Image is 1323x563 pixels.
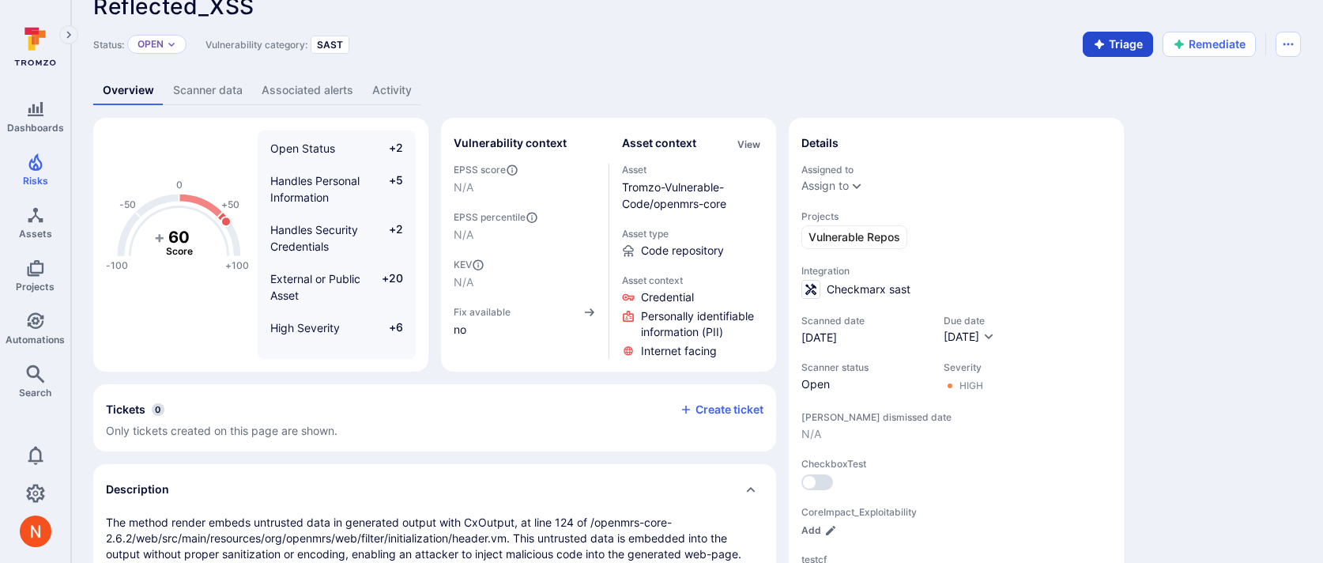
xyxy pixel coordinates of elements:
div: Vulnerability tabs [93,76,1301,105]
span: Integration [801,265,1111,277]
span: Projects [801,210,1111,222]
div: Due date field [944,315,995,346]
span: Fix available [454,306,511,318]
span: Status: [93,39,124,51]
div: SAST [311,36,349,54]
span: +5 [373,172,403,206]
span: CheckboxTest [801,458,1111,470]
span: Click to view evidence [641,289,694,305]
span: [DATE] [801,330,928,346]
button: Expand dropdown [167,40,176,49]
span: 0 [152,403,164,416]
g: The vulnerability score is based on the parameters defined in the settings [148,228,211,258]
div: Click to view all asset context details [734,135,763,152]
span: Asset type [622,228,764,240]
img: ACg8ocIprwjrgDQnDsNSk9Ghn5p5-B8DpAKWoJ5Gi9syOE4K59tr4Q=s96-c [20,516,51,547]
tspan: + [154,228,165,247]
button: View [734,138,763,150]
text: -50 [119,199,136,211]
button: [DATE] [944,330,995,346]
span: Search [19,387,51,399]
span: N/A [454,274,596,290]
div: High [959,380,983,392]
span: N/A [454,179,596,195]
button: Triage [1083,32,1153,57]
span: Open [801,376,928,392]
span: no [454,322,596,338]
tspan: 60 [168,228,190,247]
span: KEV [454,259,596,271]
span: Asset [622,164,764,176]
button: Expand dropdown [850,179,863,192]
span: Code repository [641,243,724,259]
button: Open [138,38,164,51]
span: Handles Personal Information [270,174,360,204]
span: Due date [944,315,995,327]
button: Assign to [801,179,849,192]
span: Dashboards [7,122,64,134]
span: Click to view evidence [641,343,717,359]
span: EPSS score [454,164,596,176]
span: Checkmarx sast [827,281,910,297]
text: 0 [176,179,183,191]
span: +2 [373,140,403,157]
span: EPSS percentile [454,211,596,224]
span: Assigned to [801,164,1111,176]
span: Asset context [622,274,764,286]
section: tickets card [93,384,776,452]
span: Open Status [270,142,335,155]
span: Risks [23,175,48,187]
h2: Vulnerability context [454,135,567,151]
a: Overview [93,76,164,105]
a: Scanner data [164,76,252,105]
div: Collapse [93,384,776,452]
h2: Tickets [106,402,145,418]
button: Add [801,524,837,536]
span: +2 [373,221,403,255]
span: Severity [944,361,983,373]
a: Vulnerable Repos [801,225,907,249]
span: Assets [19,228,52,240]
h2: Asset context [622,135,696,151]
a: Activity [363,76,421,105]
span: CoreImpact_Exploitability [801,506,1111,518]
span: Vulnerable Repos [808,229,900,245]
div: Neeren Patki [20,516,51,547]
text: -100 [106,259,128,271]
a: Tromzo-Vulnerable-Code/openmrs-core [622,180,726,210]
button: Remediate [1163,32,1256,57]
span: High Severity [270,321,340,334]
span: Scanner status [801,361,928,373]
span: Projects [16,281,55,293]
div: Collapse description [93,464,776,515]
span: Automations [6,334,65,346]
text: Score [166,245,193,257]
text: +100 [225,259,249,271]
span: Vulnerability category: [205,39,307,51]
span: External or Public Asset [270,272,360,302]
span: Click to view evidence [641,308,764,340]
span: Scanned date [801,315,928,327]
span: +6 [373,319,403,336]
span: N/A [801,426,1111,442]
button: Create ticket [680,402,763,417]
span: Only tickets created on this page are shown. [106,424,337,437]
text: +50 [221,199,239,211]
i: Expand navigation menu [63,28,74,42]
button: Expand navigation menu [59,25,78,44]
span: Handles Security Credentials [270,223,358,253]
h2: Details [801,135,839,151]
h2: Description [106,482,169,497]
p: The method render embeds untrusted data in generated output with CxOutput, at line 124 of /openmr... [106,515,763,562]
a: Associated alerts [252,76,363,105]
span: [DATE] [944,330,979,343]
span: +20 [373,270,403,304]
span: [PERSON_NAME] dismissed date [801,411,1111,423]
span: N/A [454,227,596,243]
button: Options menu [1276,32,1301,57]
